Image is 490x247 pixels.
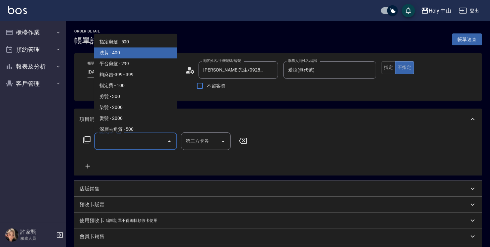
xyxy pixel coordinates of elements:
[457,5,482,17] button: 登出
[429,7,452,15] div: Holy 中山
[88,61,101,66] label: 帳單日期
[94,102,177,113] span: 染髮 - 2000
[288,58,317,63] label: 服務人員姓名/編號
[74,228,482,244] div: 會員卡銷售
[94,91,177,102] span: 剪髮 - 300
[94,69,177,80] span: 夠麻吉-399 - 399
[218,136,228,147] button: Open
[74,36,106,45] h3: 帳單詳細
[74,130,482,175] div: 項目消費
[88,67,141,77] input: YYYY/MM/DD hh:mm
[8,6,27,14] img: Logo
[3,75,64,92] button: 客戶管理
[207,82,225,89] span: 不留客資
[80,116,99,123] p: 項目消費
[94,58,177,69] span: 平台剪髮 - 299
[80,201,104,208] p: 預收卡販賣
[80,233,104,240] p: 會員卡銷售
[80,217,104,224] p: 使用預收卡
[94,113,177,124] span: 燙髮 - 2000
[382,61,396,74] button: 指定
[74,109,482,130] div: 項目消費
[94,80,177,91] span: 指定費 - 100
[74,181,482,197] div: 店販銷售
[74,29,106,33] h2: Order detail
[20,235,54,241] p: 服務人員
[94,47,177,58] span: 洗剪 - 400
[164,136,175,147] button: Close
[402,4,415,17] button: save
[80,185,99,192] p: 店販銷售
[3,41,64,58] button: 預約管理
[94,124,177,135] span: 深層去角質 - 500
[3,58,64,75] button: 報表及分析
[395,61,414,74] button: 不指定
[20,229,54,235] h5: 許家甄
[452,33,482,46] button: 帳單速查
[3,24,64,41] button: 櫃檯作業
[418,4,454,18] button: Holy 中山
[74,213,482,228] div: 使用預收卡編輯訂單不得編輯預收卡使用
[203,58,241,63] label: 顧客姓名/手機號碼/編號
[94,36,177,47] span: 指定剪髮 - 500
[106,217,157,224] p: 編輯訂單不得編輯預收卡使用
[74,197,482,213] div: 預收卡販賣
[5,228,19,242] img: Person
